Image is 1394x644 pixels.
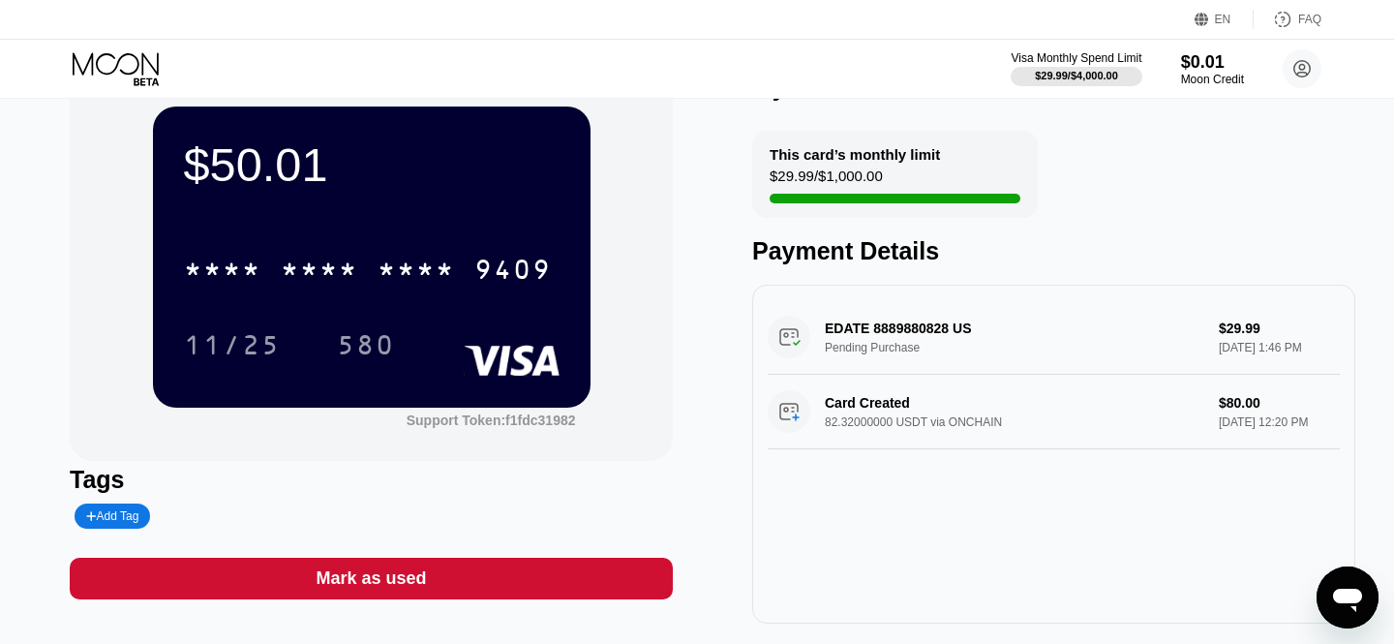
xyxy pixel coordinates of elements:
[1181,73,1244,86] div: Moon Credit
[1317,567,1379,629] iframe: Button to launch messaging window
[1215,13,1231,26] div: EN
[770,168,883,194] div: $29.99 / $1,000.00
[86,509,138,523] div: Add Tag
[407,413,576,428] div: Support Token: f1fdc31982
[474,257,552,288] div: 9409
[770,146,940,163] div: This card’s monthly limit
[1298,13,1321,26] div: FAQ
[70,466,673,494] div: Tags
[1195,10,1254,29] div: EN
[337,332,395,363] div: 580
[407,413,576,428] div: Support Token:f1fdc31982
[1254,10,1321,29] div: FAQ
[169,321,295,369] div: 11/25
[75,504,150,529] div: Add Tag
[1011,51,1141,65] div: Visa Monthly Spend Limit
[184,138,560,192] div: $50.01
[322,321,409,369] div: 580
[1035,70,1118,81] div: $29.99 / $4,000.00
[752,237,1355,265] div: Payment Details
[1181,52,1244,86] div: $0.01Moon Credit
[316,567,426,590] div: Mark as used
[1181,52,1244,73] div: $0.01
[1011,51,1141,86] div: Visa Monthly Spend Limit$29.99/$4,000.00
[184,332,281,363] div: 11/25
[70,558,673,599] div: Mark as used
